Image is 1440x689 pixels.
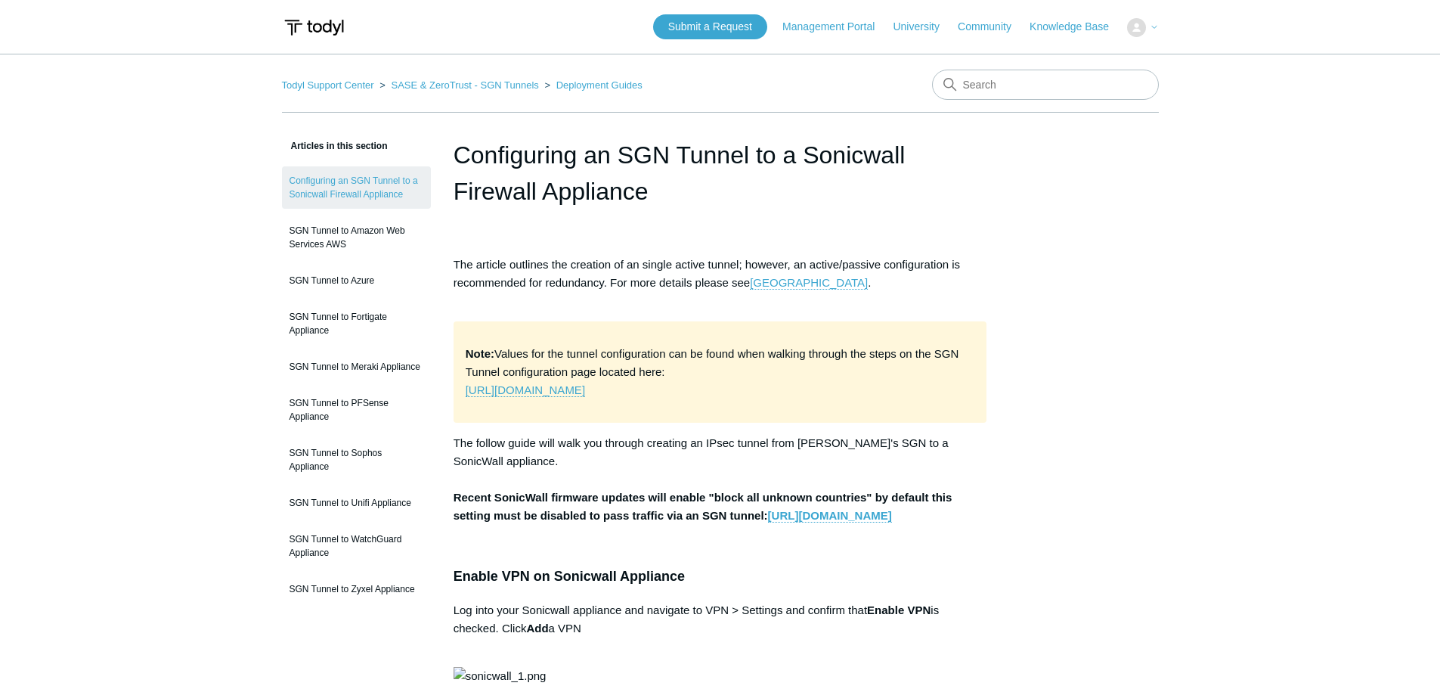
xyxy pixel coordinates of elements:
[526,622,548,635] strong: Add
[391,79,538,91] a: SASE & ZeroTrust - SGN Tunnels
[454,566,987,588] h3: Enable VPN on Sonicwall Appliance
[454,434,987,525] p: The follow guide will walk you through creating an IPsec tunnel from [PERSON_NAME]'s SGN to a Son...
[454,667,547,685] img: sonicwall_1.png
[541,79,642,91] li: Deployment Guides
[282,352,431,381] a: SGN Tunnel to Meraki Appliance
[782,19,890,35] a: Management Portal
[282,166,431,209] a: Configuring an SGN Tunnel to a Sonicwall Firewall Appliance
[466,347,494,360] strong: Note:
[282,266,431,295] a: SGN Tunnel to Azure
[1030,19,1124,35] a: Knowledge Base
[282,141,388,151] span: Articles in this section
[893,19,954,35] a: University
[454,137,987,209] h1: Configuring an SGN Tunnel to a Sonicwall Firewall Appliance
[282,216,431,259] a: SGN Tunnel to Amazon Web Services AWS
[750,276,868,290] a: [GEOGRAPHIC_DATA]
[282,525,431,567] a: SGN Tunnel to WatchGuard Appliance
[282,303,431,345] a: SGN Tunnel to Fortigate Appliance
[958,19,1027,35] a: Community
[454,256,987,310] p: The article outlines the creation of an single active tunnel; however, an active/passive configur...
[454,601,987,656] p: Log into your Sonicwall appliance and navigate to VPN > Settings and confirm that is checked. Cli...
[282,575,431,604] a: SGN Tunnel to Zyxel Appliance
[282,79,377,91] li: Todyl Support Center
[454,491,952,523] strong: Recent SonicWall firmware updates will enable "block all unknown countries" by default this setti...
[282,79,374,91] a: Todyl Support Center
[282,389,431,431] a: SGN Tunnel to PFSense Appliance
[282,439,431,481] a: SGN Tunnel to Sophos Appliance
[768,509,892,523] a: [URL][DOMAIN_NAME]
[466,345,975,399] p: Values for the tunnel configuration can be found when walking through the steps on the SGN Tunnel...
[556,79,643,91] a: Deployment Guides
[867,604,931,616] strong: Enable VPN
[282,489,431,517] a: SGN Tunnel to Unifi Appliance
[282,14,346,42] img: Todyl Support Center Help Center home page
[653,14,767,39] a: Submit a Request
[932,70,1159,100] input: Search
[466,383,585,397] a: [URL][DOMAIN_NAME]
[376,79,541,91] li: SASE & ZeroTrust - SGN Tunnels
